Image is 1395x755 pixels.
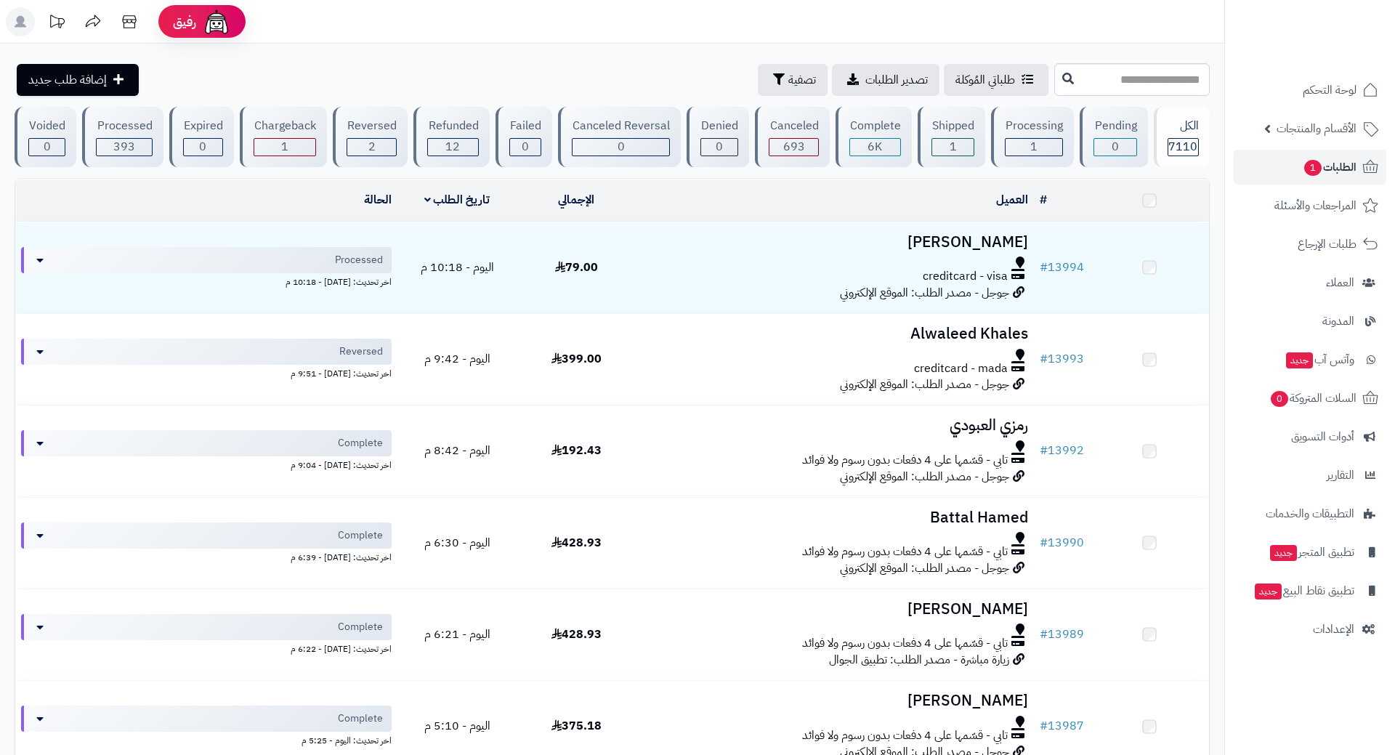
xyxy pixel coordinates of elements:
span: اليوم - 9:42 م [424,350,490,368]
span: جديد [1255,584,1282,599]
span: اليوم - 10:18 م [421,259,494,276]
a: Refunded 12 [411,107,492,167]
div: Pending [1093,118,1136,134]
span: 0 [1270,390,1289,408]
span: جوجل - مصدر الطلب: الموقع الإلكتروني [840,468,1009,485]
span: creditcard - visa [923,268,1008,285]
span: أدوات التسويق [1291,427,1354,447]
h3: [PERSON_NAME] [642,693,1028,709]
a: التقارير [1234,458,1386,493]
a: وآتس آبجديد [1234,342,1386,377]
a: طلبات الإرجاع [1234,227,1386,262]
a: Complete 6K [833,107,915,167]
a: تطبيق المتجرجديد [1234,535,1386,570]
span: 375.18 [551,717,602,735]
span: جديد [1286,352,1313,368]
a: الكل7110 [1151,107,1213,167]
img: logo-2.png [1296,20,1381,51]
div: Processing [1005,118,1063,134]
span: الإعدادات [1313,619,1354,639]
a: Denied 0 [684,107,752,167]
span: 0 [199,138,206,156]
a: Voided 0 [12,107,79,167]
a: #13990 [1040,534,1084,552]
span: لوحة التحكم [1303,80,1356,100]
div: 2 [347,139,396,156]
a: #13994 [1040,259,1084,276]
span: تابي - قسّمها على 4 دفعات بدون رسوم ولا فوائد [802,544,1008,560]
span: جوجل - مصدر الطلب: الموقع الإلكتروني [840,376,1009,393]
span: تابي - قسّمها على 4 دفعات بدون رسوم ولا فوائد [802,635,1008,652]
span: Reversed [339,344,383,359]
span: الطلبات [1303,157,1356,177]
span: 79.00 [555,259,598,276]
span: جديد [1270,545,1297,561]
span: creditcard - mada [914,360,1008,377]
a: # [1040,191,1047,209]
div: Canceled [769,118,818,134]
a: Chargeback 1 [237,107,330,167]
div: اخر تحديث: [DATE] - 9:04 م [21,456,392,472]
div: اخر تحديث: [DATE] - 6:22 م [21,640,392,655]
div: اخر تحديث: اليوم - 5:25 م [21,732,392,747]
div: 0 [701,139,737,156]
div: 693 [769,139,817,156]
div: اخر تحديث: [DATE] - 10:18 م [21,273,392,288]
a: لوحة التحكم [1234,73,1386,108]
a: الإعدادات [1234,612,1386,647]
span: رفيق [173,13,196,31]
span: 1 [281,138,288,156]
h3: رمزي العبودي [642,417,1028,434]
span: التطبيقات والخدمات [1266,504,1354,524]
span: Complete [338,436,383,451]
span: 1 [1303,159,1322,177]
div: 393 [97,139,151,156]
img: ai-face.png [202,7,231,36]
a: الطلبات1 [1234,150,1386,185]
span: # [1040,534,1048,552]
a: Processing 1 [988,107,1077,167]
div: Shipped [931,118,974,134]
span: اليوم - 6:21 م [424,626,490,643]
a: العملاء [1234,265,1386,300]
span: # [1040,350,1048,368]
div: 1 [254,139,315,156]
span: 428.93 [551,626,602,643]
div: 1 [1006,139,1062,156]
a: طلباتي المُوكلة [944,64,1048,96]
div: Denied [700,118,738,134]
a: Expired 0 [166,107,237,167]
div: 0 [573,139,669,156]
div: Expired [183,118,223,134]
span: 12 [445,138,460,156]
span: Complete [338,711,383,726]
div: الكل [1168,118,1199,134]
span: طلباتي المُوكلة [955,71,1015,89]
span: 0 [522,138,529,156]
span: جوجل - مصدر الطلب: الموقع الإلكتروني [840,284,1009,302]
a: السلات المتروكة0 [1234,381,1386,416]
a: Failed 0 [493,107,555,167]
span: طلبات الإرجاع [1298,234,1356,254]
span: 393 [113,138,135,156]
a: تطبيق نقاط البيعجديد [1234,573,1386,608]
span: تطبيق نقاط البيع [1253,581,1354,601]
div: 0 [184,139,222,156]
a: Processed 393 [79,107,166,167]
span: 1 [950,138,957,156]
div: اخر تحديث: [DATE] - 9:51 م [21,365,392,380]
span: 192.43 [551,442,602,459]
span: المراجعات والأسئلة [1274,195,1356,216]
span: 1 [1030,138,1038,156]
span: جوجل - مصدر الطلب: الموقع الإلكتروني [840,560,1009,577]
span: اليوم - 6:30 م [424,534,490,552]
span: المدونة [1322,311,1354,331]
div: Failed [509,118,541,134]
h3: [PERSON_NAME] [642,601,1028,618]
a: تصدير الطلبات [832,64,939,96]
span: Processed [335,253,383,267]
span: 7110 [1168,138,1197,156]
a: المراجعات والأسئلة [1234,188,1386,223]
a: Pending 0 [1077,107,1150,167]
h3: [PERSON_NAME] [642,234,1028,251]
